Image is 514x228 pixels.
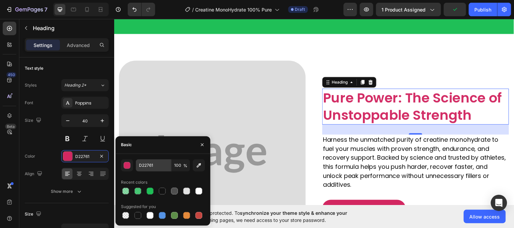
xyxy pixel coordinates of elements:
[475,6,492,13] div: Publish
[469,3,497,16] button: Publish
[470,213,500,220] span: Allow access
[6,72,16,77] div: 450
[33,24,106,32] p: Heading
[121,179,147,185] div: Recent colors
[75,154,95,160] div: D22761
[234,189,265,196] p: SHOP NOW
[295,6,305,13] span: Draft
[3,3,50,16] button: 7
[25,82,37,88] div: Styles
[51,188,83,195] div: Show more
[67,42,90,49] p: Advanced
[44,5,47,14] p: 7
[491,195,507,211] div: Open Intercom Messenger
[25,185,109,198] button: Show more
[25,169,44,179] div: Align
[196,6,272,13] span: Creatine MonoHydrate 100% Pure
[136,159,171,172] input: Eg: FFFFFF
[121,142,132,148] div: Basic
[114,19,514,205] iframe: Design area
[5,124,16,129] div: Beta
[212,118,401,173] p: Harness the unmatched purity of creatine monohydrate to fuel your muscles with proven strength, e...
[382,6,426,13] span: 1 product assigned
[192,6,194,13] span: /
[464,210,506,223] button: Allow access
[34,42,53,49] p: Settings
[158,209,374,224] span: Your page is password protected. To when designing pages, we need access to your store password.
[61,79,109,91] button: Heading 2*
[212,184,296,201] a: SHOP NOW
[158,210,348,223] span: synchronize your theme style & enhance your experience
[75,100,107,106] div: Poppins
[25,100,33,106] div: Font
[25,210,43,219] div: Size
[212,71,394,108] span: Pure Power: The Science of Unstoppable Strength
[376,3,441,16] button: 1 product assigned
[64,82,86,88] span: Heading 2*
[220,62,239,68] div: Heading
[121,204,156,210] div: Suggested for you
[25,65,43,71] div: Text style
[183,163,187,169] span: %
[128,3,155,16] div: Undo/Redo
[25,153,35,159] div: Color
[25,116,43,125] div: Size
